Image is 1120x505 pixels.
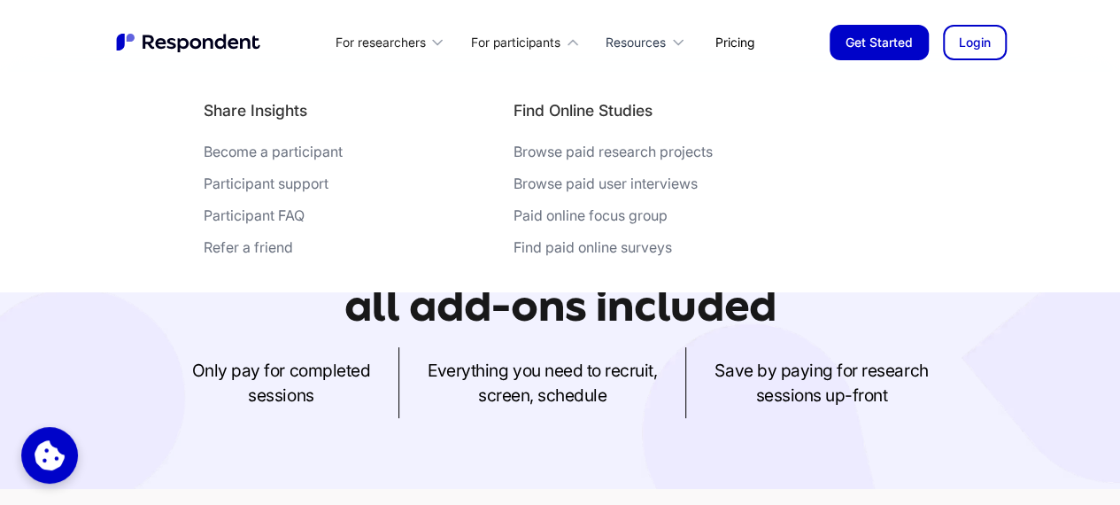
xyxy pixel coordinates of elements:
[514,175,713,199] a: Browse paid user interviews
[606,34,666,51] div: Resources
[204,206,305,224] div: Participant FAQ
[204,238,343,263] a: Refer a friend
[514,238,713,263] a: Find paid online surveys
[514,143,713,167] a: Browse paid research projects
[204,175,343,199] a: Participant support
[701,21,769,63] a: Pricing
[514,238,672,256] div: Find paid online surveys
[114,31,265,54] img: Untitled UI logotext
[114,31,265,54] a: home
[204,238,293,256] div: Refer a friend
[714,358,928,408] p: Save by paying for research sessions up-front
[514,206,713,231] a: Paid online focus group
[514,175,698,192] div: Browse paid user interviews
[460,21,595,63] div: For participants
[192,358,370,408] p: Only pay for completed sessions
[204,143,343,160] div: Become a participant
[204,143,343,167] a: Become a participant
[514,143,713,160] div: Browse paid research projects
[514,100,653,121] h4: Find Online Studies
[204,100,307,121] h4: Share Insights
[514,206,668,224] div: Paid online focus group
[471,34,560,51] div: For participants
[830,25,929,60] a: Get Started
[596,21,701,63] div: Resources
[204,206,343,231] a: Participant FAQ
[428,358,657,408] p: Everything you need to recruit, screen, schedule
[204,175,328,192] div: Participant support
[335,34,425,51] div: For researchers
[325,21,460,63] div: For researchers
[943,25,1007,60] a: Login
